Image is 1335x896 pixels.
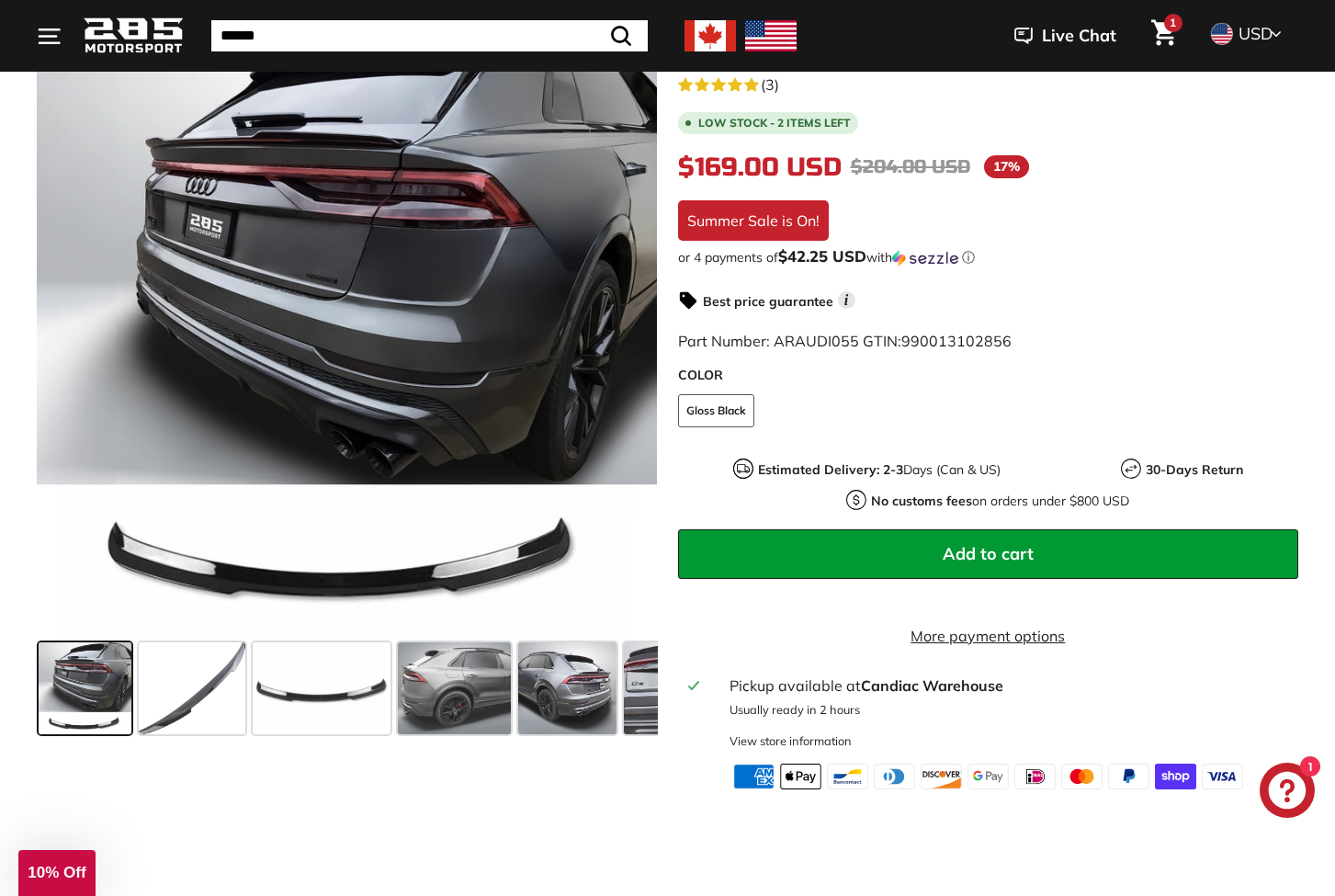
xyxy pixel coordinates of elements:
a: Cart [1140,5,1187,67]
a: More payment options [678,625,1299,647]
inbox-online-store-chat: Shopify online store chat [1254,763,1320,822]
a: 5.0 rating (3 votes) [678,72,1299,96]
img: diners_club [874,764,915,789]
p: Usually ready in 2 hours [730,701,1288,719]
button: Live Chat [990,13,1140,59]
span: i [838,291,855,309]
img: discover [921,764,962,789]
img: visa [1202,764,1243,789]
button: Add to cart [678,529,1299,579]
strong: 30-Days Return [1146,461,1243,478]
span: 990013102856 [901,332,1012,350]
span: (3) [761,74,779,96]
img: paypal [1108,764,1149,789]
strong: Best price guarantee [703,293,833,310]
span: 17% [984,155,1029,178]
img: ideal [1014,764,1056,789]
img: apple_pay [780,764,821,789]
img: master [1061,764,1103,789]
img: shopify_pay [1155,764,1196,789]
span: Live Chat [1042,24,1116,48]
span: Low stock - 2 items left [698,118,851,129]
img: bancontact [827,764,868,789]
img: google_pay [967,764,1009,789]
input: Search [211,20,648,51]
img: Logo_285_Motorsport_areodynamics_components [83,15,184,58]
div: View store information [730,732,852,750]
span: 10% Off [28,864,85,881]
div: or 4 payments of with [678,248,1299,267]
label: COLOR [678,366,1299,385]
div: Pickup available at [730,675,1288,697]
img: american_express [733,764,775,789]
span: Add to cart [943,543,1034,564]
span: $169.00 USD [678,152,842,183]
div: Summer Sale is On! [678,200,829,241]
p: on orders under $800 USD [871,492,1129,511]
img: Sezzle [892,250,958,267]
strong: Candiac Warehouse [861,676,1003,695]
p: Days (Can & US) [758,460,1001,480]
div: or 4 payments of$42.25 USDwithSezzle Click to learn more about Sezzle [678,248,1299,267]
span: $204.00 USD [851,155,970,178]
span: Part Number: ARAUDI055 GTIN: [678,332,1012,350]
strong: No customs fees [871,493,972,509]
span: 1 [1170,16,1176,29]
div: 10% Off [18,850,96,896]
span: USD [1239,23,1273,44]
span: $42.25 USD [778,246,866,266]
strong: Estimated Delivery: 2-3 [758,461,903,478]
